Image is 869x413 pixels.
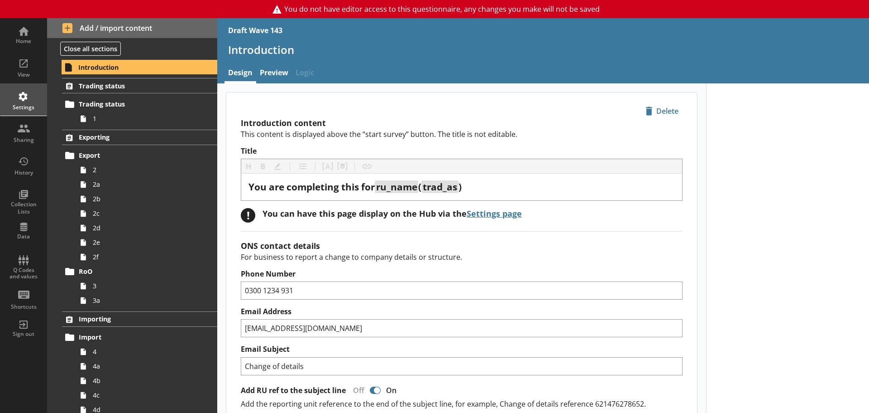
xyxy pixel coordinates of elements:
[76,163,217,177] a: 2
[93,238,194,247] span: 2e
[93,296,194,305] span: 3a
[241,117,683,128] h2: Introduction content
[93,180,194,189] span: 2a
[76,279,217,293] a: 3
[423,180,457,193] span: trad_as
[76,374,217,388] a: 4b
[47,18,217,38] button: Add / import content
[8,38,39,45] div: Home
[76,192,217,206] a: 2b
[79,133,190,141] span: Exporting
[248,180,375,193] span: You are completing this for
[224,64,256,83] a: Design
[66,97,217,126] li: Trading status1
[76,112,217,126] a: 1
[62,311,217,327] a: Importing
[8,233,39,240] div: Data
[8,201,39,215] div: Collection Lists
[93,347,194,356] span: 4
[76,235,217,250] a: 2e
[346,385,368,395] div: Off
[62,78,217,93] a: Trading status
[263,208,522,219] div: You can have this page display on the Hub via the
[60,42,121,56] button: Close all sections
[382,385,404,395] div: On
[642,104,682,118] span: Delete
[76,250,217,264] a: 2f
[93,209,194,218] span: 2c
[93,253,194,261] span: 2f
[93,391,194,399] span: 4c
[8,71,39,78] div: View
[93,114,194,123] span: 1
[241,252,683,262] p: For business to report a change to company details or structure.
[241,146,683,156] label: Title
[241,307,683,316] label: Email Address
[93,194,194,203] span: 2b
[79,333,190,341] span: Import
[241,129,683,139] p: This content is displayed above the “start survey” button. The title is not editable.
[241,345,683,354] label: Email Subject
[79,315,190,323] span: Importing
[93,224,194,232] span: 2d
[62,330,217,345] a: Import
[62,264,217,279] a: RoO
[76,359,217,374] a: 4a
[8,267,39,280] div: Q Codes and values
[248,181,675,193] div: Title
[76,345,217,359] a: 4
[8,169,39,176] div: History
[376,180,417,193] span: ru_name
[241,240,683,251] h2: ONS contact details
[228,25,282,35] div: Draft Wave 143
[47,130,217,308] li: ExportingExport22a2b2c2d2e2fRoO33a
[8,136,39,144] div: Sharing
[62,60,217,74] a: Introduction
[79,151,190,160] span: Export
[93,165,194,174] span: 2
[467,208,522,219] a: Settings page
[47,78,217,126] li: Trading statusTrading status1
[8,303,39,311] div: Shortcuts
[66,148,217,264] li: Export22a2b2c2d2e2f
[292,64,318,83] span: Logic
[62,97,217,112] a: Trading status
[93,362,194,370] span: 4a
[62,148,217,163] a: Export
[93,376,194,385] span: 4b
[8,330,39,338] div: Sign out
[228,43,858,57] h1: Introduction
[76,177,217,192] a: 2a
[93,282,194,290] span: 3
[62,130,217,145] a: Exporting
[241,386,346,395] label: Add RU ref to the subject line
[241,399,683,409] p: Add the reporting unit reference to the end of the subject line, for example, Change of details r...
[76,293,217,308] a: 3a
[76,221,217,235] a: 2d
[418,180,421,193] span: (
[8,104,39,111] div: Settings
[62,23,202,33] span: Add / import content
[79,267,190,276] span: RoO
[641,103,683,119] button: Delete
[458,180,462,193] span: )
[79,100,190,108] span: Trading status
[241,208,255,223] div: !
[76,206,217,221] a: 2c
[79,82,190,90] span: Trading status
[76,388,217,403] a: 4c
[256,64,292,83] a: Preview
[241,269,683,279] label: Phone Number
[66,264,217,308] li: RoO33a
[78,63,190,72] span: Introduction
